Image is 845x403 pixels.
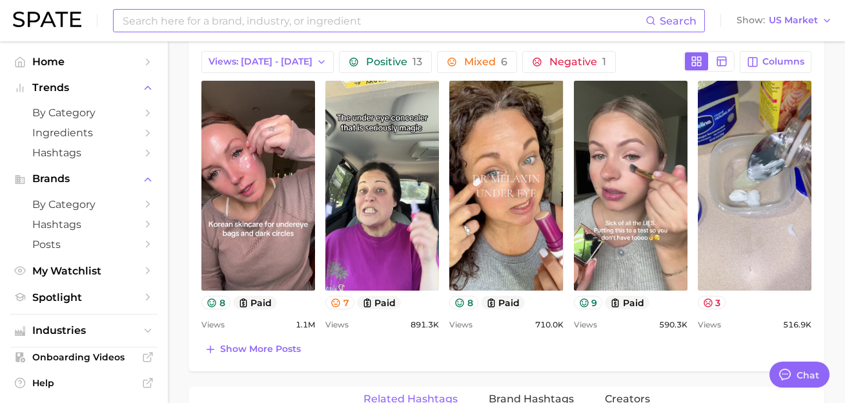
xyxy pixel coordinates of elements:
[481,296,525,309] button: paid
[201,296,230,309] button: 8
[13,12,81,27] img: SPATE
[32,265,136,277] span: My Watchlist
[32,127,136,139] span: Ingredients
[10,169,158,189] button: Brands
[769,17,818,24] span: US Market
[549,57,606,67] span: Negative
[762,56,804,67] span: Columns
[733,12,835,29] button: ShowUS Market
[10,287,158,307] a: Spotlight
[296,317,315,333] span: 1.1m
[201,317,225,333] span: Views
[32,173,136,185] span: Brands
[449,296,478,309] button: 8
[201,340,304,358] button: Show more posts
[10,261,158,281] a: My Watchlist
[325,296,354,309] button: 7
[32,238,136,251] span: Posts
[535,317,564,333] span: 710.0k
[357,296,402,309] button: paid
[325,317,349,333] span: Views
[783,317,811,333] span: 516.9k
[366,57,422,67] span: Positive
[233,296,278,309] button: paid
[659,317,687,333] span: 590.3k
[32,107,136,119] span: by Category
[32,147,136,159] span: Hashtags
[412,56,422,68] span: 13
[32,325,136,336] span: Industries
[10,194,158,214] a: by Category
[220,344,301,355] span: Show more posts
[698,317,721,333] span: Views
[737,17,765,24] span: Show
[10,347,158,367] a: Onboarding Videos
[574,296,603,309] button: 9
[209,56,312,67] span: Views: [DATE] - [DATE]
[605,296,649,309] button: paid
[464,57,507,67] span: Mixed
[32,218,136,231] span: Hashtags
[10,373,158,393] a: Help
[32,351,136,363] span: Onboarding Videos
[660,15,697,27] span: Search
[10,123,158,143] a: Ingredients
[32,198,136,211] span: by Category
[602,56,606,68] span: 1
[449,317,473,333] span: Views
[698,296,726,309] button: 3
[32,377,136,389] span: Help
[32,291,136,304] span: Spotlight
[411,317,439,333] span: 891.3k
[574,317,597,333] span: Views
[10,143,158,163] a: Hashtags
[10,52,158,72] a: Home
[32,82,136,94] span: Trends
[10,214,158,234] a: Hashtags
[501,56,507,68] span: 6
[32,56,136,68] span: Home
[201,51,334,73] button: Views: [DATE] - [DATE]
[10,78,158,98] button: Trends
[10,234,158,254] a: Posts
[740,51,811,73] button: Columns
[10,321,158,340] button: Industries
[121,10,646,32] input: Search here for a brand, industry, or ingredient
[10,103,158,123] a: by Category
